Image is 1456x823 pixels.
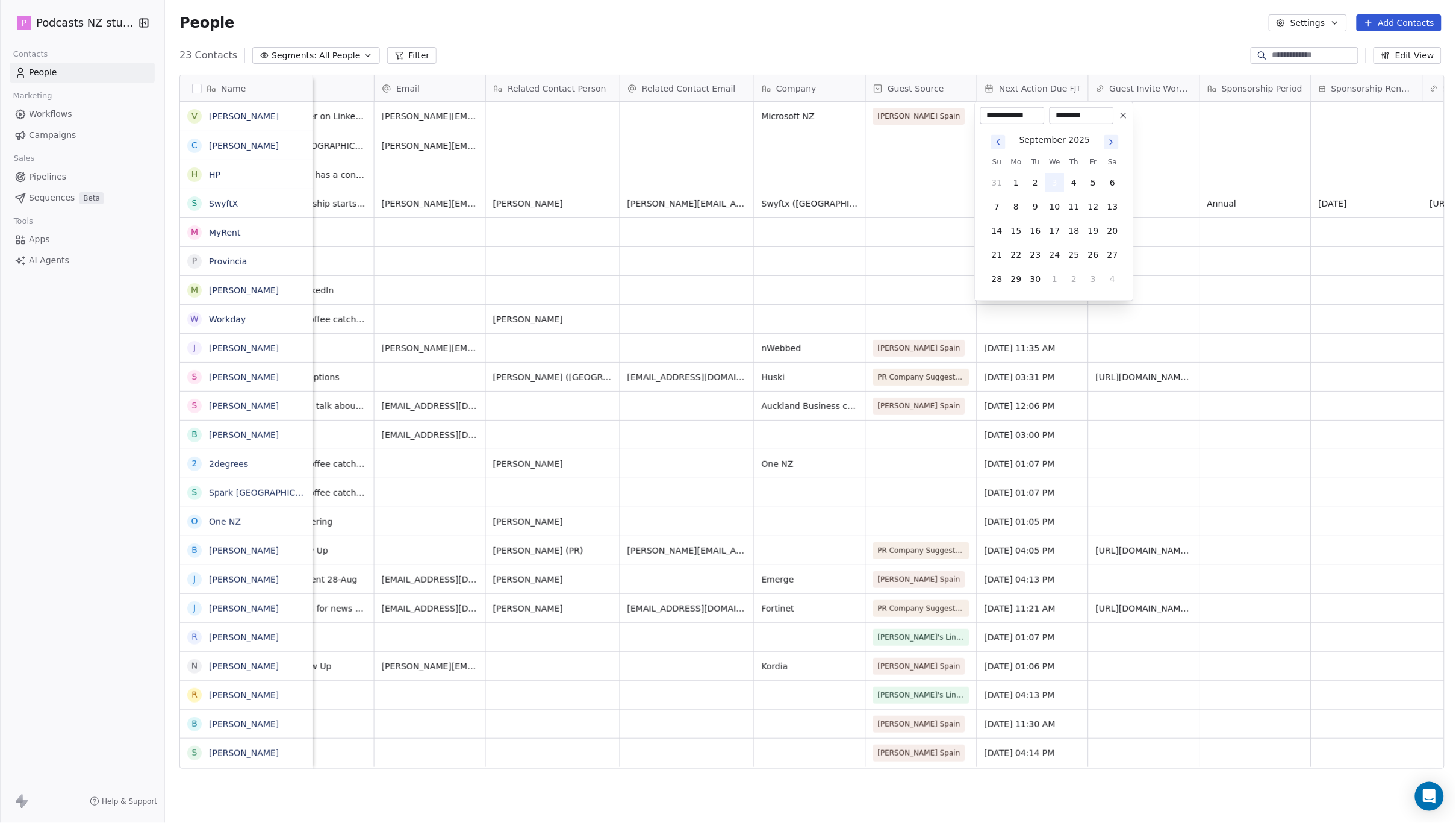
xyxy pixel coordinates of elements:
[1026,156,1045,168] th: Tuesday
[988,156,1007,168] th: Sunday
[1019,134,1090,146] div: September 2025
[1045,245,1065,264] button: 24
[1007,156,1026,168] th: Monday
[1026,173,1045,192] button: 2
[1084,173,1103,192] button: 5
[1084,221,1103,240] button: 19
[1103,245,1122,264] button: 27
[1045,221,1065,240] button: 17
[988,221,1007,240] button: 14
[988,197,1007,216] button: 7
[1065,173,1084,192] button: 4
[988,245,1007,264] button: 21
[1007,197,1026,216] button: 8
[1065,156,1084,168] th: Thursday
[1084,197,1103,216] button: 12
[1065,221,1084,240] button: 18
[1084,245,1103,264] button: 26
[1026,269,1045,289] button: 30
[1084,156,1103,168] th: Friday
[1103,197,1122,216] button: 13
[1103,173,1122,192] button: 6
[1007,221,1026,240] button: 15
[1103,156,1122,168] th: Saturday
[1045,173,1065,192] button: 3
[1065,245,1084,264] button: 25
[1103,134,1120,151] button: Go to next month
[1065,269,1084,289] button: 2
[1026,197,1045,216] button: 9
[1045,197,1065,216] button: 10
[1026,245,1045,264] button: 23
[1026,221,1045,240] button: 16
[1084,269,1103,289] button: 3
[990,134,1007,151] button: Go to previous month
[988,269,1007,289] button: 28
[1045,156,1065,168] th: Wednesday
[1007,269,1026,289] button: 29
[1103,221,1122,240] button: 20
[1007,173,1026,192] button: 1
[988,173,1007,192] button: 31
[1007,245,1026,264] button: 22
[1045,269,1065,289] button: 1
[1065,197,1084,216] button: 11
[1103,269,1122,289] button: 4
